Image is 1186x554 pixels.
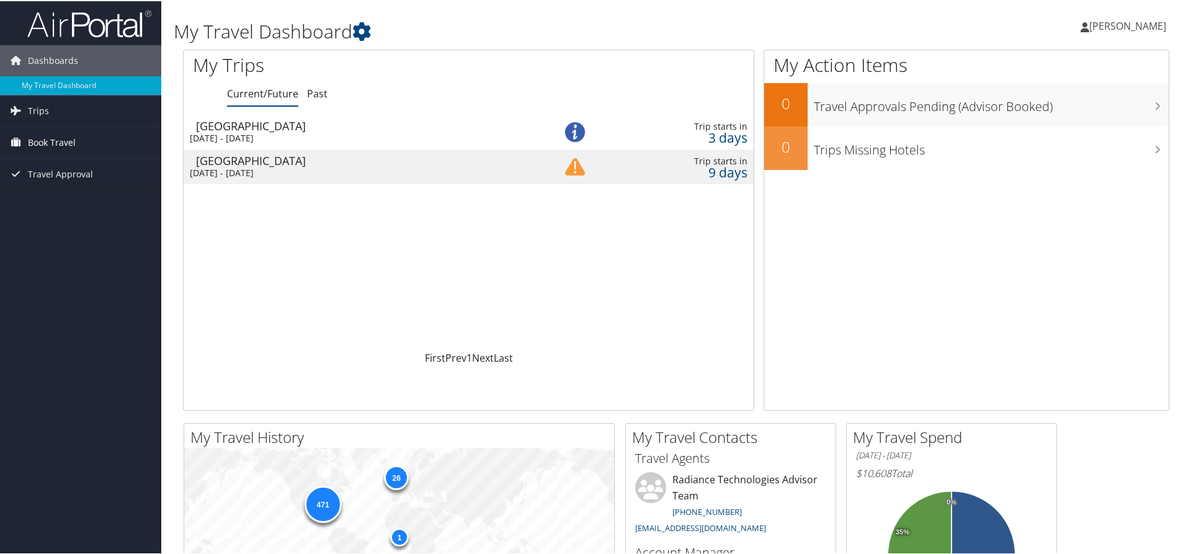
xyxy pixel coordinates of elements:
span: Book Travel [28,126,76,157]
a: Current/Future [227,86,298,99]
a: [EMAIL_ADDRESS][DOMAIN_NAME] [635,521,766,532]
tspan: 35% [896,527,909,535]
h2: My Travel Spend [853,426,1056,447]
h2: My Travel History [190,426,614,447]
a: 0Trips Missing Hotels [764,125,1169,169]
a: Prev [445,350,466,364]
tspan: 0% [947,498,956,505]
h1: My Travel Dashboard [174,17,844,43]
a: 1 [466,350,472,364]
div: 26 [384,463,409,488]
h6: [DATE] - [DATE] [856,449,1047,460]
a: [PHONE_NUMBER] [672,505,742,516]
h2: 0 [764,92,808,113]
h3: Travel Agents [635,449,826,466]
a: First [425,350,445,364]
img: alert-flat-solid-info.png [565,121,585,141]
h1: My Trips [193,51,507,77]
h6: Total [856,465,1047,479]
div: 1 [390,527,409,545]
span: Travel Approval [28,158,93,189]
a: [PERSON_NAME] [1081,6,1179,43]
h3: Travel Approvals Pending (Advisor Booked) [814,91,1169,114]
div: Trip starts in [623,154,747,166]
div: 9 days [623,166,747,177]
div: [GEOGRAPHIC_DATA] [196,154,527,165]
h2: My Travel Contacts [632,426,836,447]
img: airportal-logo.png [27,8,151,37]
li: Radiance Technologies Advisor Team [629,471,832,537]
span: [PERSON_NAME] [1089,18,1166,32]
a: Last [494,350,513,364]
img: alert-flat-solid-caution.png [565,156,585,176]
div: 471 [304,485,341,522]
h3: Trips Missing Hotels [814,134,1169,158]
div: [GEOGRAPHIC_DATA] [196,119,527,130]
span: Trips [28,94,49,125]
a: Next [472,350,494,364]
span: $10,608 [856,465,891,479]
div: Trip starts in [623,120,747,131]
div: 3 days [623,131,747,142]
h1: My Action Items [764,51,1169,77]
div: [DATE] - [DATE] [190,166,521,177]
h2: 0 [764,135,808,156]
a: 0Travel Approvals Pending (Advisor Booked) [764,82,1169,125]
span: Dashboards [28,44,78,75]
a: Past [307,86,328,99]
div: [DATE] - [DATE] [190,132,521,143]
